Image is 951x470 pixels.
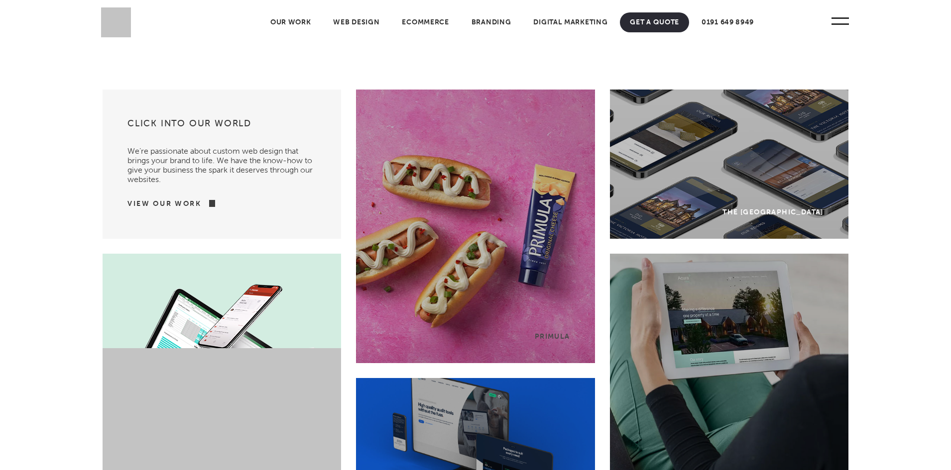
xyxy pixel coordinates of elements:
a: Primula [356,90,594,363]
p: We’re passionate about custom web design that brings your brand to life. We have the know-how to ... [127,136,316,184]
a: 0191 649 8949 [692,12,764,32]
a: Web Design [323,12,389,32]
a: The [GEOGRAPHIC_DATA] [610,90,848,239]
a: Branding [462,12,521,32]
div: The [GEOGRAPHIC_DATA] [722,208,823,216]
div: Primula [535,332,570,341]
a: View Our Work [127,199,202,209]
img: Sleeky Web Design Newcastle [101,7,131,37]
a: Our Work [260,12,321,32]
h3: Click into our world [127,117,316,136]
img: arrow [202,200,215,207]
a: Get A Quote [620,12,689,32]
a: Digital Marketing [523,12,617,32]
a: Ecommerce [392,12,459,32]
